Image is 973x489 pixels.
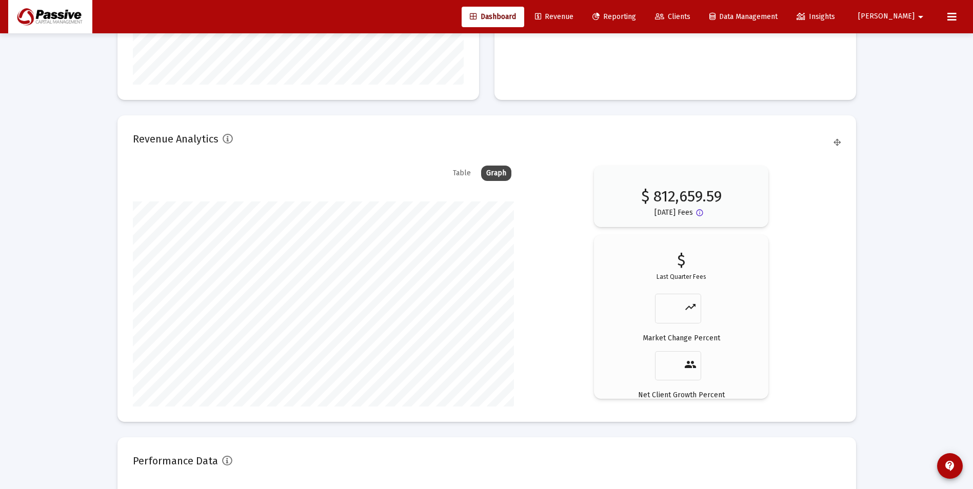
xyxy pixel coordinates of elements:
[647,7,699,27] a: Clients
[655,12,690,21] span: Clients
[696,209,708,221] mat-icon: Button that displays a tooltip when focused or hovered over
[535,12,573,21] span: Revenue
[944,460,956,472] mat-icon: contact_support
[643,333,720,343] p: Market Change Percent
[701,7,786,27] a: Data Management
[481,166,511,181] div: Graph
[462,7,524,27] a: Dashboard
[448,166,476,181] div: Table
[654,208,693,218] p: [DATE] Fees
[638,390,725,400] p: Net Client Growth Percent
[858,12,915,21] span: [PERSON_NAME]
[677,255,685,266] p: $
[915,7,927,27] mat-icon: arrow_drop_down
[788,7,843,27] a: Insights
[709,12,778,21] span: Data Management
[684,358,697,371] mat-icon: people
[684,301,697,313] mat-icon: trending_up
[592,12,636,21] span: Reporting
[133,131,219,147] h2: Revenue Analytics
[846,6,939,27] button: [PERSON_NAME]
[470,12,516,21] span: Dashboard
[16,7,85,27] img: Dashboard
[584,7,644,27] a: Reporting
[797,12,835,21] span: Insights
[657,272,706,282] p: Last Quarter Fees
[641,181,722,201] p: $ 812,659.59
[527,7,582,27] a: Revenue
[133,453,218,469] h2: Performance Data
